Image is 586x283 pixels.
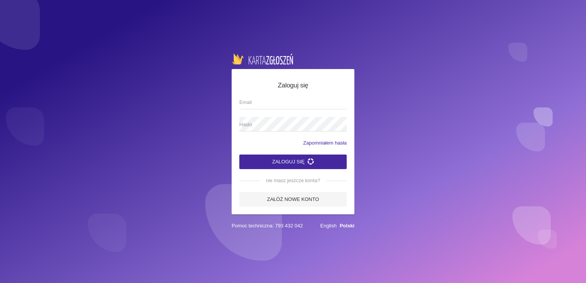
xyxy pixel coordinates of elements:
[340,223,354,229] a: Polski
[232,53,293,64] img: logo-karta.png
[239,192,347,207] a: Załóż nowe konto
[239,95,347,109] input: Email
[239,81,347,90] h5: Zaloguj się
[239,121,339,128] span: Hasło
[239,155,347,169] button: Zaloguj się
[239,117,347,132] input: Hasło
[320,223,337,229] a: English
[239,99,339,106] span: Email
[303,139,347,147] a: Zapomniałem hasła
[232,222,303,230] span: Pomoc techniczna: 793 432 042
[260,177,326,184] span: nie masz jeszcze konta?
